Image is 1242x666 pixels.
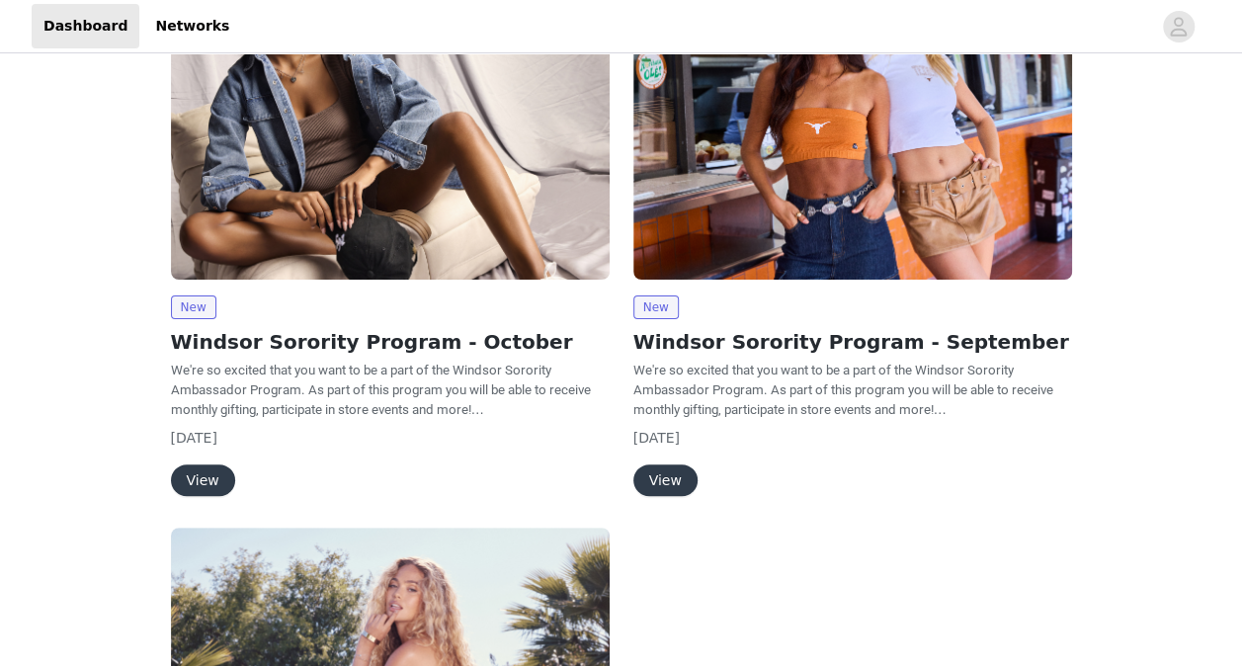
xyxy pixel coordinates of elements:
[171,295,216,319] span: New
[1169,11,1188,42] div: avatar
[171,464,235,496] button: View
[171,327,610,357] h2: Windsor Sorority Program - October
[633,363,1053,417] span: We're so excited that you want to be a part of the Windsor Sorority Ambassador Program. As part o...
[171,430,217,446] span: [DATE]
[171,363,591,417] span: We're so excited that you want to be a part of the Windsor Sorority Ambassador Program. As part o...
[633,473,698,488] a: View
[633,430,680,446] span: [DATE]
[633,327,1072,357] h2: Windsor Sorority Program - September
[171,473,235,488] a: View
[633,295,679,319] span: New
[143,4,241,48] a: Networks
[633,464,698,496] button: View
[32,4,139,48] a: Dashboard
